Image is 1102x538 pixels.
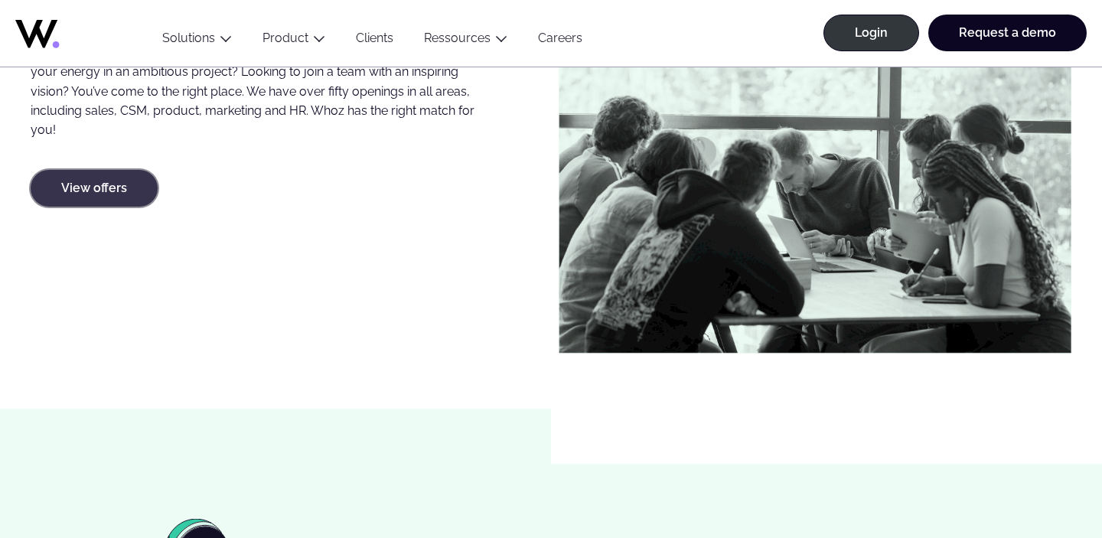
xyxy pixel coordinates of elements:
[1001,437,1081,517] iframe: Chatbot
[262,31,308,45] a: Product
[341,31,409,51] a: Clients
[247,31,341,51] button: Product
[928,15,1087,51] a: Request a demo
[31,170,158,207] a: View offers
[823,15,919,51] a: Login
[559,11,1071,354] img: Whozzies-learning
[147,31,247,51] button: Solutions
[523,31,598,51] a: Careers
[424,31,491,45] a: Ressources
[31,43,492,139] p: Even the best ideas will never take flight without passion. Are you ready to invest your energy i...
[409,31,523,51] button: Ressources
